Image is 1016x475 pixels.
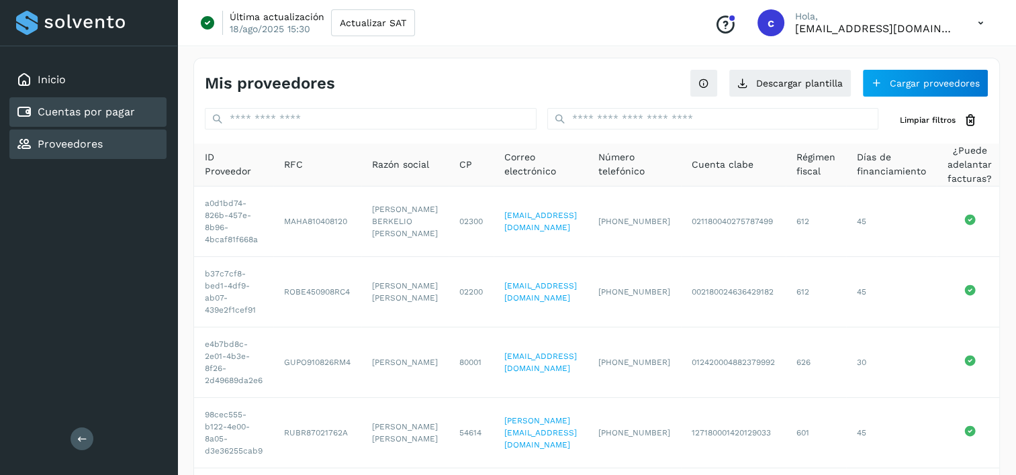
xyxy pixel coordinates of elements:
td: 45 [846,398,937,468]
button: Descargar plantilla [729,69,851,97]
span: RFC [284,158,303,172]
td: 626 [786,327,846,398]
td: ROBE450908RC4 [273,257,361,327]
td: 30 [846,327,937,398]
td: 98cec555-b122-4e00-8a05-d3e36255cab9 [194,398,273,468]
td: b37c7cf8-bed1-4df9-ab07-439e2f1cef91 [194,257,273,327]
td: RUBR87021762A [273,398,361,468]
a: [EMAIL_ADDRESS][DOMAIN_NAME] [504,281,577,303]
a: [EMAIL_ADDRESS][DOMAIN_NAME] [504,352,577,373]
span: Número telefónico [598,150,670,178]
span: [PHONE_NUMBER] [598,358,670,367]
td: 127180001420129033 [681,398,786,468]
p: 18/ago/2025 15:30 [230,23,310,35]
td: [PERSON_NAME] [PERSON_NAME] [361,398,449,468]
td: 02300 [449,187,494,257]
td: [PERSON_NAME] [PERSON_NAME] [361,257,449,327]
a: Cuentas por pagar [38,105,135,118]
td: 612 [786,257,846,327]
span: [PHONE_NUMBER] [598,287,670,297]
button: Limpiar filtros [889,108,988,133]
td: e4b7bd8c-2e01-4b3e-8f26-2d49689da2e6 [194,327,273,398]
a: [PERSON_NAME][EMAIL_ADDRESS][DOMAIN_NAME] [504,416,577,450]
div: Inicio [9,65,167,95]
td: a0d1bd74-826b-457e-8b96-4bcaf81f668a [194,187,273,257]
td: GUPO910826RM4 [273,327,361,398]
td: 002180024636429182 [681,257,786,327]
a: Inicio [38,73,66,86]
td: MAHA810408120 [273,187,361,257]
button: Cargar proveedores [862,69,988,97]
a: [EMAIL_ADDRESS][DOMAIN_NAME] [504,211,577,232]
p: Última actualización [230,11,324,23]
td: 021180040275787499 [681,187,786,257]
td: 45 [846,187,937,257]
td: 80001 [449,327,494,398]
td: 601 [786,398,846,468]
td: 45 [846,257,937,327]
span: Razón social [372,158,429,172]
span: ¿Puede adelantar facturas? [948,144,992,186]
td: 612 [786,187,846,257]
span: Régimen fiscal [796,150,835,178]
td: 012420004882379992 [681,327,786,398]
span: Correo electrónico [504,150,577,178]
span: Limpiar filtros [900,114,956,126]
div: Cuentas por pagar [9,97,167,127]
div: Proveedores [9,129,167,159]
h4: Mis proveedores [205,74,335,93]
span: Días de financiamiento [857,150,926,178]
p: Hola, [795,11,956,22]
span: CP [459,158,472,172]
span: Actualizar SAT [340,18,406,28]
span: [PHONE_NUMBER] [598,217,670,226]
td: 02200 [449,257,494,327]
button: Actualizar SAT [331,9,415,36]
td: [PERSON_NAME] BERKELIO [PERSON_NAME] [361,187,449,257]
span: ID Proveedor [205,150,263,178]
td: 54614 [449,398,494,468]
a: Proveedores [38,138,103,150]
p: cxp@53cargo.com [795,22,956,35]
span: [PHONE_NUMBER] [598,428,670,437]
td: [PERSON_NAME] [361,327,449,398]
span: Cuenta clabe [692,158,753,172]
